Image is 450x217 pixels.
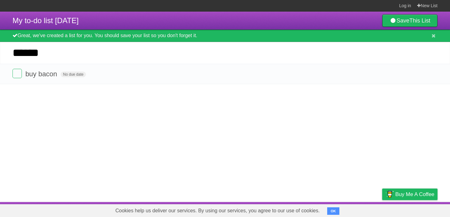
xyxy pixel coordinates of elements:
img: Buy me a coffee [385,189,394,199]
span: No due date [61,72,86,77]
a: Developers [320,204,345,215]
b: This List [409,18,430,24]
a: Suggest a feature [398,204,437,215]
span: My to-do list [DATE] [12,16,79,25]
span: Cookies help us deliver our services. By using our services, you agree to our use of cookies. [109,204,326,217]
span: buy bacon [25,70,59,78]
a: Terms [353,204,367,215]
span: Buy me a coffee [395,189,434,200]
a: Buy me a coffee [382,189,437,200]
label: Done [12,69,22,78]
a: SaveThis List [382,14,437,27]
a: Privacy [374,204,390,215]
a: About [299,204,312,215]
button: OK [327,207,339,215]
